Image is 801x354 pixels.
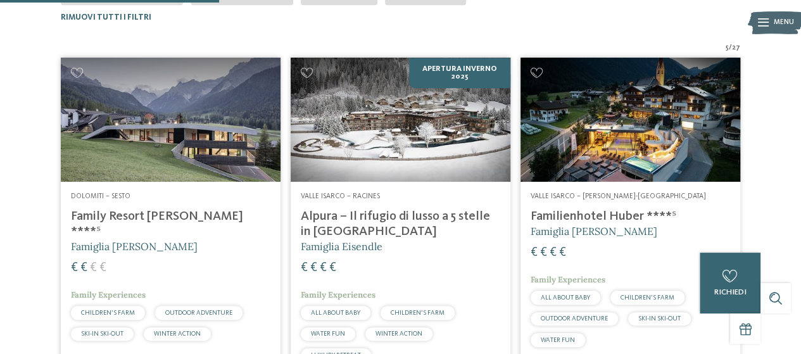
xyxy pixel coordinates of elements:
span: 5 [726,43,729,53]
span: richiedi [714,288,747,296]
h4: Familienhotel Huber ****ˢ [531,209,730,224]
span: € [301,262,308,274]
a: richiedi [700,253,760,313]
span: 27 [732,43,740,53]
span: CHILDREN’S FARM [391,310,445,316]
span: € [550,246,557,259]
span: € [531,246,538,259]
span: Dolomiti – Sesto [71,193,130,200]
span: OUTDOOR ADVENTURE [541,315,608,322]
span: ALL ABOUT BABY [541,294,590,301]
span: Family Experiences [301,289,375,300]
span: € [71,262,78,274]
img: Cercate un hotel per famiglie? Qui troverete solo i migliori! [520,58,740,181]
span: / [729,43,732,53]
span: WATER FUN [541,337,575,343]
span: € [320,262,327,274]
span: € [329,262,336,274]
span: WATER FUN [311,331,345,337]
span: € [310,262,317,274]
span: SKI-IN SKI-OUT [638,315,681,322]
span: Valle Isarco – [PERSON_NAME]-[GEOGRAPHIC_DATA] [531,193,706,200]
span: € [559,246,566,259]
span: WINTER ACTION [154,331,201,337]
span: Famiglia Eisendle [301,240,382,253]
span: Family Experiences [531,274,605,285]
span: Rimuovi tutti i filtri [61,13,151,22]
span: Famiglia [PERSON_NAME] [531,225,657,237]
span: € [80,262,87,274]
span: Family Experiences [71,289,146,300]
h4: Alpura – Il rifugio di lusso a 5 stelle in [GEOGRAPHIC_DATA] [301,209,500,239]
span: € [99,262,106,274]
span: € [540,246,547,259]
img: Cercate un hotel per famiglie? Qui troverete solo i migliori! [291,58,510,181]
img: Family Resort Rainer ****ˢ [61,58,281,181]
span: CHILDREN’S FARM [621,294,674,301]
span: € [90,262,97,274]
span: ALL ABOUT BABY [311,310,360,316]
span: SKI-IN SKI-OUT [81,331,123,337]
span: CHILDREN’S FARM [81,310,135,316]
span: OUTDOOR ADVENTURE [165,310,232,316]
h4: Family Resort [PERSON_NAME] ****ˢ [71,209,270,239]
span: Famiglia [PERSON_NAME] [71,240,198,253]
span: Valle Isarco – Racines [301,193,380,200]
span: WINTER ACTION [375,331,422,337]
